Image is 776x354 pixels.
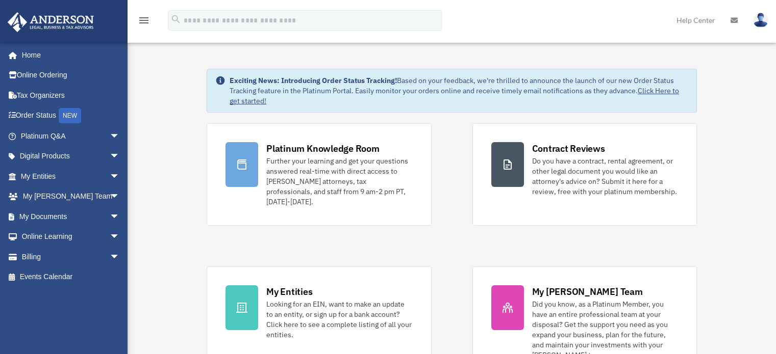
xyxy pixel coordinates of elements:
[110,146,130,167] span: arrow_drop_down
[7,227,135,247] a: Online Learningarrow_drop_down
[110,227,130,248] span: arrow_drop_down
[7,186,135,207] a: My [PERSON_NAME] Teamarrow_drop_down
[266,299,412,340] div: Looking for an EIN, want to make an update to an entity, or sign up for a bank account? Click her...
[230,76,397,85] strong: Exciting News: Introducing Order Status Tracking!
[7,267,135,287] a: Events Calendar
[266,142,380,155] div: Platinum Knowledge Room
[266,285,312,298] div: My Entities
[110,126,130,147] span: arrow_drop_down
[110,166,130,187] span: arrow_drop_down
[7,146,135,167] a: Digital Productsarrow_drop_down
[532,142,605,155] div: Contract Reviews
[138,14,150,26] i: menu
[7,65,135,86] a: Online Ordering
[7,126,135,146] a: Platinum Q&Aarrow_drop_down
[532,156,678,197] div: Do you have a contract, rental agreement, or other legal document you would like an attorney's ad...
[230,86,679,105] a: Click Here to get started!
[207,123,431,226] a: Platinum Knowledge Room Further your learning and get your questions answered real-time with dire...
[110,186,130,207] span: arrow_drop_down
[7,166,135,186] a: My Entitiesarrow_drop_down
[532,285,643,298] div: My [PERSON_NAME] Team
[7,45,130,65] a: Home
[7,206,135,227] a: My Documentsarrow_drop_down
[753,13,768,28] img: User Pic
[266,156,412,207] div: Further your learning and get your questions answered real-time with direct access to [PERSON_NAM...
[7,85,135,105] a: Tax Organizers
[170,14,182,25] i: search
[110,247,130,267] span: arrow_drop_down
[230,75,688,106] div: Based on your feedback, we're thrilled to announce the launch of our new Order Status Tracking fe...
[472,123,697,226] a: Contract Reviews Do you have a contract, rental agreement, or other legal document you would like...
[138,18,150,26] a: menu
[7,105,135,126] a: Order StatusNEW
[7,247,135,267] a: Billingarrow_drop_down
[5,12,97,32] img: Anderson Advisors Platinum Portal
[59,108,81,123] div: NEW
[110,206,130,227] span: arrow_drop_down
